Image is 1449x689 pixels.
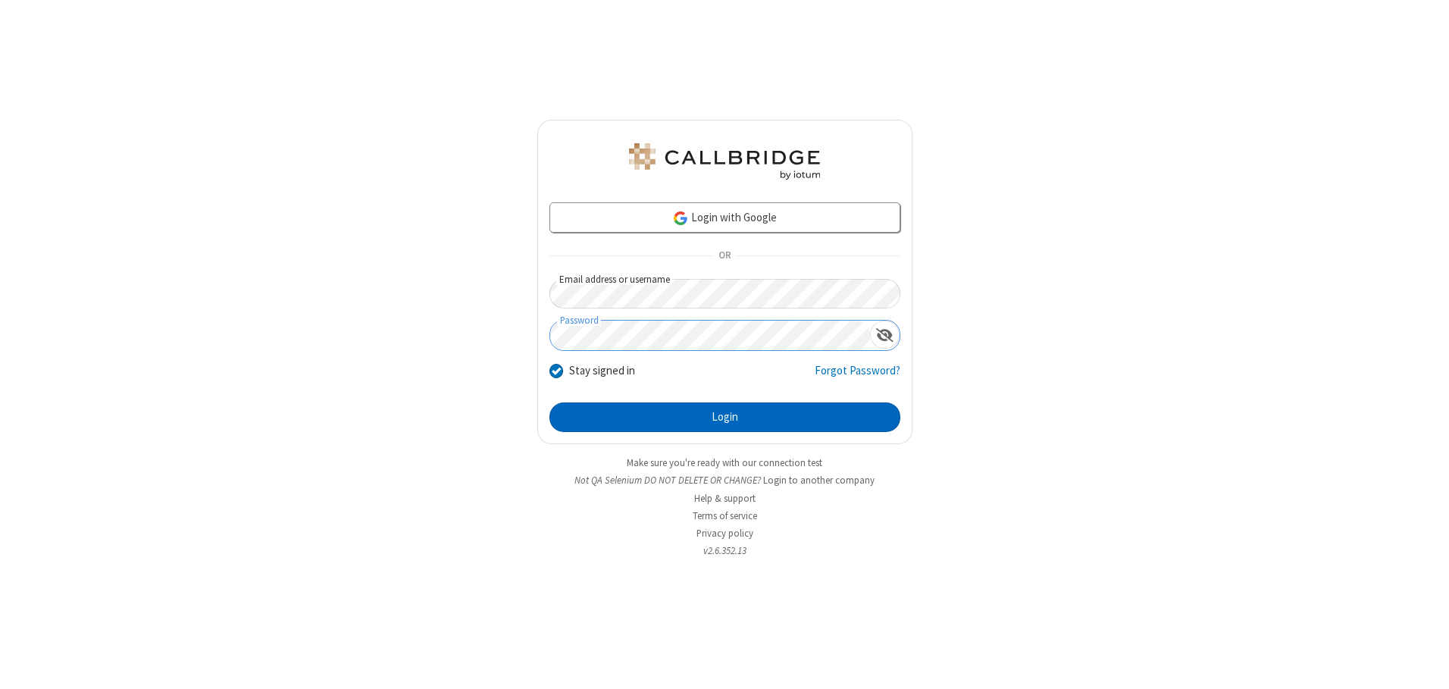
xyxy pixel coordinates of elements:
li: v2.6.352.13 [537,543,912,558]
a: Help & support [694,492,756,505]
img: QA Selenium DO NOT DELETE OR CHANGE [626,143,823,180]
button: Login to another company [763,473,875,487]
div: Show password [870,321,900,349]
a: Forgot Password? [815,362,900,391]
span: OR [712,246,737,267]
a: Make sure you're ready with our connection test [627,456,822,469]
input: Password [550,321,870,350]
a: Login with Google [549,202,900,233]
button: Login [549,402,900,433]
a: Privacy policy [696,527,753,540]
li: Not QA Selenium DO NOT DELETE OR CHANGE? [537,473,912,487]
input: Email address or username [549,279,900,308]
img: google-icon.png [672,210,689,227]
a: Terms of service [693,509,757,522]
label: Stay signed in [569,362,635,380]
